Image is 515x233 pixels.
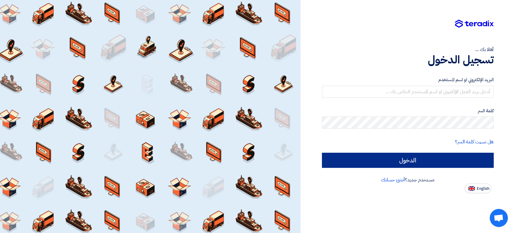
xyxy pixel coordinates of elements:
div: أهلا بك ... [322,46,494,53]
div: دردشة مفتوحة [490,209,508,227]
label: كلمة السر [322,107,494,114]
a: هل نسيت كلمة السر؟ [455,138,494,145]
img: Teradix logo [455,20,494,28]
div: مستخدم جديد؟ [322,176,494,184]
a: أنشئ حسابك [381,176,405,184]
span: English [477,187,489,191]
input: الدخول [322,153,494,168]
img: en-US.png [468,186,475,191]
label: البريد الإلكتروني او اسم المستخدم [322,76,494,83]
h1: تسجيل الدخول [322,53,494,66]
input: أدخل بريد العمل الإلكتروني او اسم المستخدم الخاص بك ... [322,86,494,98]
button: English [465,184,491,193]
